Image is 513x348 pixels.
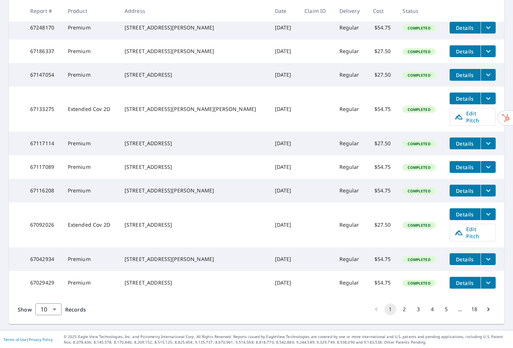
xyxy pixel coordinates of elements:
[62,202,119,247] td: Extended Cov 2D
[450,69,481,81] button: detailsBtn-67147054
[367,16,397,39] td: $54.75
[269,155,299,179] td: [DATE]
[334,155,367,179] td: Regular
[403,281,435,286] span: Completed
[403,73,435,78] span: Completed
[482,303,494,315] button: Go to next page
[24,63,62,87] td: 67147054
[24,87,62,132] td: 67133275
[125,187,263,194] div: [STREET_ADDRESS][PERSON_NAME]
[62,39,119,63] td: Premium
[334,271,367,295] td: Regular
[35,303,62,315] div: Show 10 records
[62,271,119,295] td: Premium
[269,39,299,63] td: [DATE]
[403,49,435,54] span: Completed
[62,16,119,39] td: Premium
[125,140,263,147] div: [STREET_ADDRESS]
[481,138,496,149] button: filesDropdownBtn-67117114
[450,253,481,265] button: detailsBtn-67042934
[24,179,62,202] td: 67116208
[269,179,299,202] td: [DATE]
[24,39,62,63] td: 67186337
[454,187,476,194] span: Details
[450,138,481,149] button: detailsBtn-67117114
[450,22,481,34] button: detailsBtn-67248170
[269,63,299,87] td: [DATE]
[403,223,435,228] span: Completed
[481,69,496,81] button: filesDropdownBtn-67147054
[367,132,397,155] td: $27.50
[367,39,397,63] td: $27.50
[62,87,119,132] td: Extended Cov 2D
[35,299,62,320] div: 10
[403,165,435,170] span: Completed
[450,45,481,57] button: detailsBtn-67186337
[367,155,397,179] td: $54.75
[440,303,452,315] button: Go to page 5
[125,105,263,113] div: [STREET_ADDRESS][PERSON_NAME][PERSON_NAME]
[454,48,476,55] span: Details
[403,141,435,146] span: Completed
[454,279,476,286] span: Details
[62,132,119,155] td: Premium
[125,48,263,55] div: [STREET_ADDRESS][PERSON_NAME]
[125,163,263,171] div: [STREET_ADDRESS]
[454,24,476,31] span: Details
[269,16,299,39] td: [DATE]
[450,93,481,104] button: detailsBtn-67133275
[367,202,397,247] td: $27.50
[450,208,481,220] button: detailsBtn-67092026
[384,303,396,315] button: page 1
[24,16,62,39] td: 67248170
[398,303,410,315] button: Go to page 2
[412,303,424,315] button: Go to page 3
[24,202,62,247] td: 67092026
[450,185,481,196] button: detailsBtn-67116208
[454,72,476,79] span: Details
[481,253,496,265] button: filesDropdownBtn-67042934
[481,208,496,220] button: filesDropdownBtn-67092026
[269,87,299,132] td: [DATE]
[125,24,263,31] div: [STREET_ADDRESS][PERSON_NAME]
[481,161,496,173] button: filesDropdownBtn-67117089
[24,247,62,271] td: 67042934
[468,303,480,315] button: Go to page 18
[334,63,367,87] td: Regular
[454,164,476,171] span: Details
[62,179,119,202] td: Premium
[403,107,435,112] span: Completed
[62,155,119,179] td: Premium
[454,211,476,218] span: Details
[450,224,496,241] a: Edit Pitch
[24,132,62,155] td: 67117114
[334,202,367,247] td: Regular
[269,271,299,295] td: [DATE]
[29,337,53,342] a: Privacy Policy
[334,247,367,271] td: Regular
[367,87,397,132] td: $54.75
[403,188,435,194] span: Completed
[426,303,438,315] button: Go to page 4
[125,255,263,263] div: [STREET_ADDRESS][PERSON_NAME]
[65,306,86,313] span: Records
[481,45,496,57] button: filesDropdownBtn-67186337
[450,161,481,173] button: detailsBtn-67117089
[454,306,466,313] div: …
[125,221,263,229] div: [STREET_ADDRESS]
[125,279,263,286] div: [STREET_ADDRESS]
[62,247,119,271] td: Premium
[334,16,367,39] td: Regular
[62,63,119,87] td: Premium
[481,22,496,34] button: filesDropdownBtn-67248170
[450,277,481,289] button: detailsBtn-67029429
[4,337,53,342] p: |
[481,93,496,104] button: filesDropdownBtn-67133275
[454,140,476,147] span: Details
[454,95,476,102] span: Details
[367,271,397,295] td: $54.75
[24,271,62,295] td: 67029429
[269,202,299,247] td: [DATE]
[334,179,367,202] td: Regular
[334,132,367,155] td: Regular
